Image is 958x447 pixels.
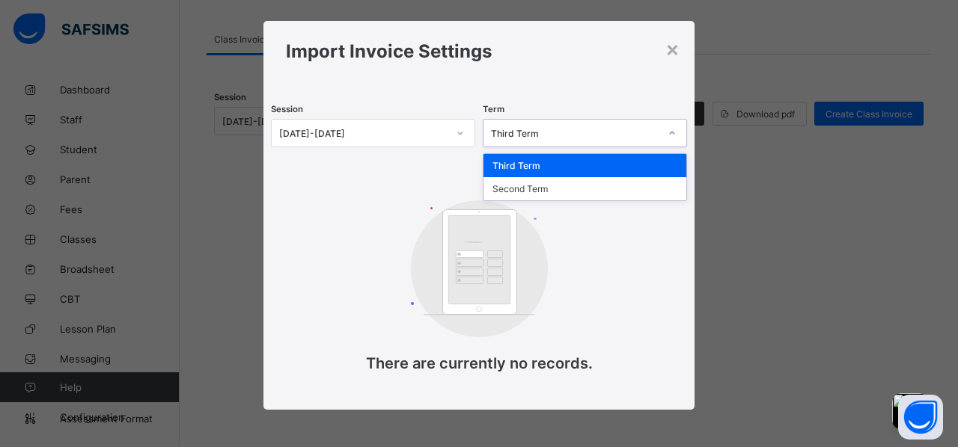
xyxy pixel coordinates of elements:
div: Second Term [483,177,686,200]
h1: Import Invoice Settings [286,40,672,62]
span: Term [483,104,504,114]
div: [DATE]-[DATE] [279,128,448,139]
tspan: Customers [466,240,483,244]
p: There are currently no records. [329,354,629,372]
div: Third Term [491,128,659,139]
div: Third Term [483,154,686,177]
span: Session [271,104,303,114]
div: There are currently no records. [329,185,629,402]
button: Open asap [898,395,943,440]
div: × [665,36,680,61]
